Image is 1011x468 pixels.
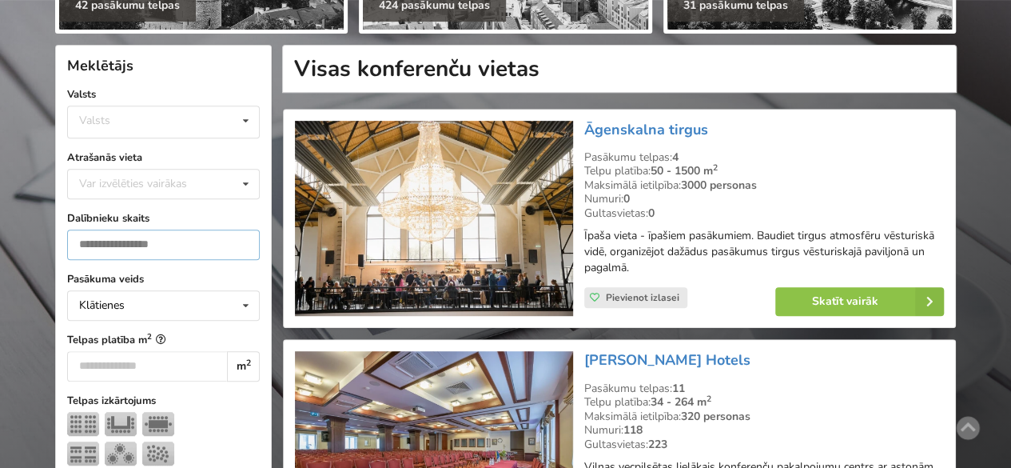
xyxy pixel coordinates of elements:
sup: 2 [707,393,711,405]
div: Pasākumu telpas: [584,150,944,165]
img: Pieņemšana [142,442,174,466]
span: Pievienot izlasei [606,291,679,304]
div: Maksimālā ietilpība: [584,410,944,424]
div: Numuri: [584,192,944,206]
img: U-Veids [105,412,137,436]
img: Teātris [67,412,99,436]
p: Īpaša vieta - īpašiem pasākumiem. Baudiet tirgus atmosfēru vēsturiskā vidē, organizējot dažādus p... [584,228,944,276]
img: Bankets [105,442,137,466]
label: Telpas platība m [67,332,260,348]
img: Klase [67,442,99,466]
div: Telpu platība: [584,395,944,410]
sup: 2 [713,162,718,174]
div: Telpu platība: [584,164,944,178]
strong: 50 - 1500 m [651,163,718,178]
h1: Visas konferenču vietas [282,45,957,93]
sup: 2 [147,331,152,342]
div: Numuri: [584,423,944,438]
div: Maksimālā ietilpība: [584,178,944,193]
a: Āgenskalna tirgus [584,120,708,139]
strong: 34 - 264 m [651,394,711,410]
img: Sapulce [142,412,174,436]
div: Klātienes [79,300,125,311]
div: m [227,351,260,382]
strong: 0 [648,206,655,221]
label: Dalībnieku skaits [67,210,260,226]
label: Valsts [67,86,260,102]
div: Gultasvietas: [584,206,944,221]
strong: 223 [648,437,667,452]
div: Valsts [79,114,110,127]
strong: 118 [623,422,643,438]
label: Pasākuma veids [67,271,260,287]
sup: 2 [246,357,251,369]
a: [PERSON_NAME] Hotels [584,350,750,370]
a: Skatīt vairāk [775,287,944,316]
span: Meklētājs [67,56,133,75]
strong: 11 [672,381,685,396]
div: Var izvēlēties vairākas [75,174,223,193]
label: Atrašanās vieta [67,150,260,166]
img: Neierastas vietas | Rīga | Āgenskalna tirgus [295,121,572,317]
strong: 4 [672,150,679,165]
div: Gultasvietas: [584,438,944,452]
strong: 3000 personas [681,178,757,193]
label: Telpas izkārtojums [67,393,260,409]
strong: 0 [623,191,630,206]
div: Pasākumu telpas: [584,382,944,396]
strong: 320 personas [681,409,750,424]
